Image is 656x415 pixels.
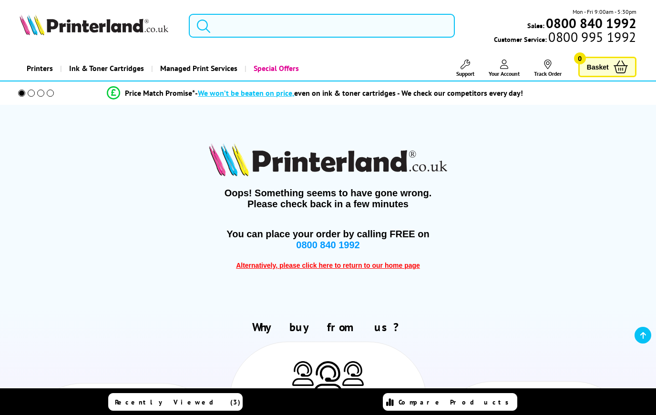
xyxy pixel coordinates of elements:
[489,70,520,77] span: Your Account
[151,56,245,81] a: Managed Print Services
[383,393,517,411] a: Compare Products
[547,32,636,41] span: 0800 995 1992
[544,19,636,28] a: 0800 840 1992
[195,88,523,98] div: - even on ink & toner cartridges - We check our competitors every day!
[5,85,625,101] li: modal_Promise
[534,60,562,77] a: Track Order
[578,57,636,77] a: Basket 0
[399,398,514,406] span: Compare Products
[342,361,364,385] img: Printer Experts
[236,262,420,269] span: Alternatively, please click here to return to our home page
[20,14,177,37] a: Printerland Logo
[115,398,241,406] span: Recently Viewed (3)
[60,56,151,81] a: Ink & Toner Cartridges
[292,361,314,385] img: Printer Experts
[20,188,636,210] span: Oops! Something seems to have gone wrong. Please check back in a few minutes
[574,52,586,64] span: 0
[587,61,609,73] span: Basket
[314,361,342,394] img: Printer Experts
[20,56,60,81] a: Printers
[198,88,294,98] span: We won’t be beaten on price,
[546,14,636,32] b: 0800 840 1992
[125,88,195,98] span: Price Match Promise*
[69,56,144,81] span: Ink & Toner Cartridges
[20,320,636,334] h2: Why buy from us?
[489,60,520,77] a: Your Account
[296,240,359,250] span: 0800 840 1992
[236,260,420,270] a: Alternatively, please click here to return to our home page
[456,60,474,77] a: Support
[573,7,636,16] span: Mon - Fri 9:00am - 5:30pm
[494,32,636,44] span: Customer Service:
[226,229,429,239] span: You can place your order by calling FREE on
[245,56,306,81] a: Special Offers
[527,21,544,30] span: Sales:
[108,393,243,411] a: Recently Viewed (3)
[20,14,168,35] img: Printerland Logo
[456,70,474,77] span: Support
